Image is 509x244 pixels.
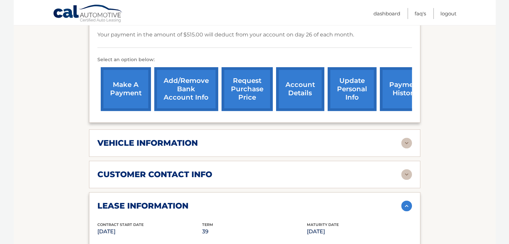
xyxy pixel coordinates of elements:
[97,201,188,211] h2: lease information
[401,201,412,211] img: accordion-active.svg
[97,222,144,227] span: Contract Start Date
[415,8,426,19] a: FAQ's
[222,67,273,111] a: request purchase price
[401,138,412,148] img: accordion-rest.svg
[202,227,307,236] p: 39
[440,8,456,19] a: Logout
[307,222,339,227] span: Maturity Date
[401,169,412,180] img: accordion-rest.svg
[276,67,324,111] a: account details
[373,8,400,19] a: Dashboard
[307,227,412,236] p: [DATE]
[53,4,123,24] a: Cal Automotive
[97,169,212,179] h2: customer contact info
[97,227,202,236] p: [DATE]
[380,67,430,111] a: payment history
[97,30,354,39] p: Your payment in the amount of $515.00 will deduct from your account on day 26 of each month.
[202,222,213,227] span: Term
[154,67,218,111] a: Add/Remove bank account info
[97,138,198,148] h2: vehicle information
[97,56,412,64] p: Select an option below:
[328,67,376,111] a: update personal info
[101,67,151,111] a: make a payment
